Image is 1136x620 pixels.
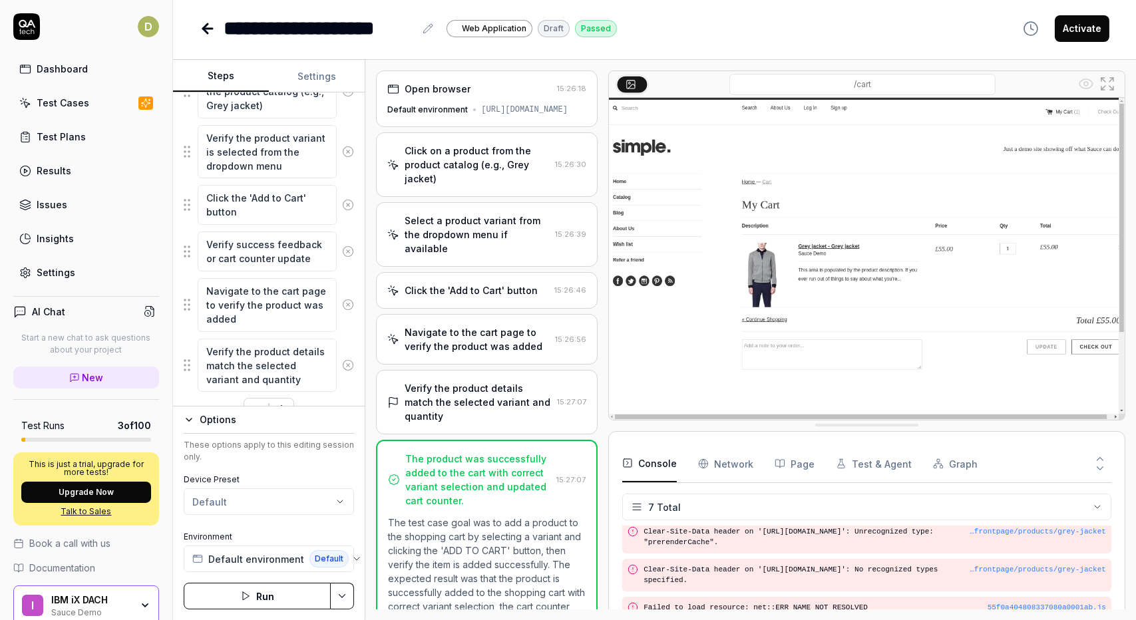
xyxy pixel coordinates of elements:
button: Open in full screen [1097,73,1118,94]
button: View version history [1015,15,1047,42]
a: Insights [13,226,159,251]
div: Test Cases [37,96,89,110]
span: I [22,595,43,616]
div: These options apply to this editing session only. [184,439,354,463]
a: Web Application [447,19,532,37]
span: Default environment [208,552,304,566]
p: Start a new chat to ask questions about your project [13,332,159,356]
img: Screenshot [609,98,1125,420]
time: 15:27:07 [557,397,586,406]
label: Environment [184,531,354,543]
time: 15:26:46 [554,285,586,295]
time: 15:26:56 [555,335,586,344]
div: Navigate to the cart page to verify the product was added [405,325,550,353]
div: Suggestions [184,277,354,333]
div: Suggestions [184,184,354,226]
button: Page [775,445,815,482]
time: 15:27:07 [556,475,586,484]
button: Remove step [337,291,359,318]
a: Book a call with us [13,536,159,550]
button: …frontpage/products/grey-jacket [970,526,1106,538]
button: Console [622,445,677,482]
button: …frontpage/products/grey-jacket [970,564,1106,575]
time: 15:26:18 [557,84,586,93]
div: Default [192,495,227,509]
div: IBM iX DACH [51,594,131,606]
button: Remove step [337,352,359,379]
button: Run [184,583,331,609]
div: Test Plans [37,130,86,144]
time: 15:26:30 [555,160,586,169]
button: Remove step [337,192,359,218]
div: Suggestions [184,124,354,180]
div: Sauce Demo [51,606,131,617]
button: Default [184,488,354,515]
time: 15:26:39 [555,230,586,239]
div: Verify the product details match the selected variant and quantity [405,381,552,423]
div: Click the 'Add to Cart' button [405,283,538,297]
pre: Clear-Site-Data header on '[URL][DOMAIN_NAME]': No recognized types specified. [644,564,1106,586]
pre: Clear-Site-Data header on '[URL][DOMAIN_NAME]': Unrecognized type: "prerenderCache". [644,526,1106,548]
div: Draft [538,20,570,37]
div: The product was successfully added to the cart with correct variant selection and updated cart co... [405,452,551,508]
span: New [83,371,104,385]
button: Activate [1055,15,1109,42]
span: 3 of 100 [118,418,151,432]
div: [URL][DOMAIN_NAME] [481,104,568,116]
div: Insights [37,232,74,245]
button: Graph [933,445,978,482]
a: Issues [13,192,159,218]
div: Select a product variant from the dropdown menu if available [405,214,550,255]
button: Remove step [337,238,359,265]
a: Settings [13,259,159,285]
a: Documentation [13,561,159,575]
div: Issues [37,198,67,212]
button: 55f0a404808337080a0001ab.js [988,602,1106,613]
div: Results [37,164,71,178]
p: This is just a trial, upgrade for more tests! [21,460,151,476]
span: D [138,16,159,37]
div: Settings [37,265,75,279]
div: Dashboard [37,62,88,76]
button: D [138,13,159,40]
a: Talk to Sales [21,506,151,518]
div: Default environment [387,104,468,116]
a: Results [13,158,159,184]
span: Default [309,550,349,567]
a: Dashboard [13,56,159,82]
a: New [13,367,159,388]
a: Test Plans [13,124,159,150]
button: Show all interative elements [1075,73,1097,94]
button: Steps [173,61,269,92]
button: Options [184,412,354,428]
div: Click on a product from the product catalog (e.g., Grey jacket) [405,144,550,186]
h4: AI Chat [32,305,65,319]
span: Web Application [462,23,526,35]
div: Suggestions [184,231,354,272]
a: Test Cases [13,90,159,116]
button: Remove step [337,138,359,165]
h5: Test Runs [21,420,65,432]
span: Book a call with us [29,536,110,550]
button: Upgrade Now [21,482,151,503]
button: Test & Agent [836,445,912,482]
div: Open browser [405,82,471,96]
button: Network [698,445,753,482]
div: Passed [575,20,617,37]
span: Documentation [29,561,95,575]
button: Default environmentDefault [184,545,354,572]
label: Device Preset [184,474,354,486]
div: Options [200,412,354,428]
div: Suggestions [184,338,354,393]
pre: Failed to load resource: net::ERR_NAME_NOT_RESOLVED [644,602,1106,613]
button: Settings [269,61,365,92]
